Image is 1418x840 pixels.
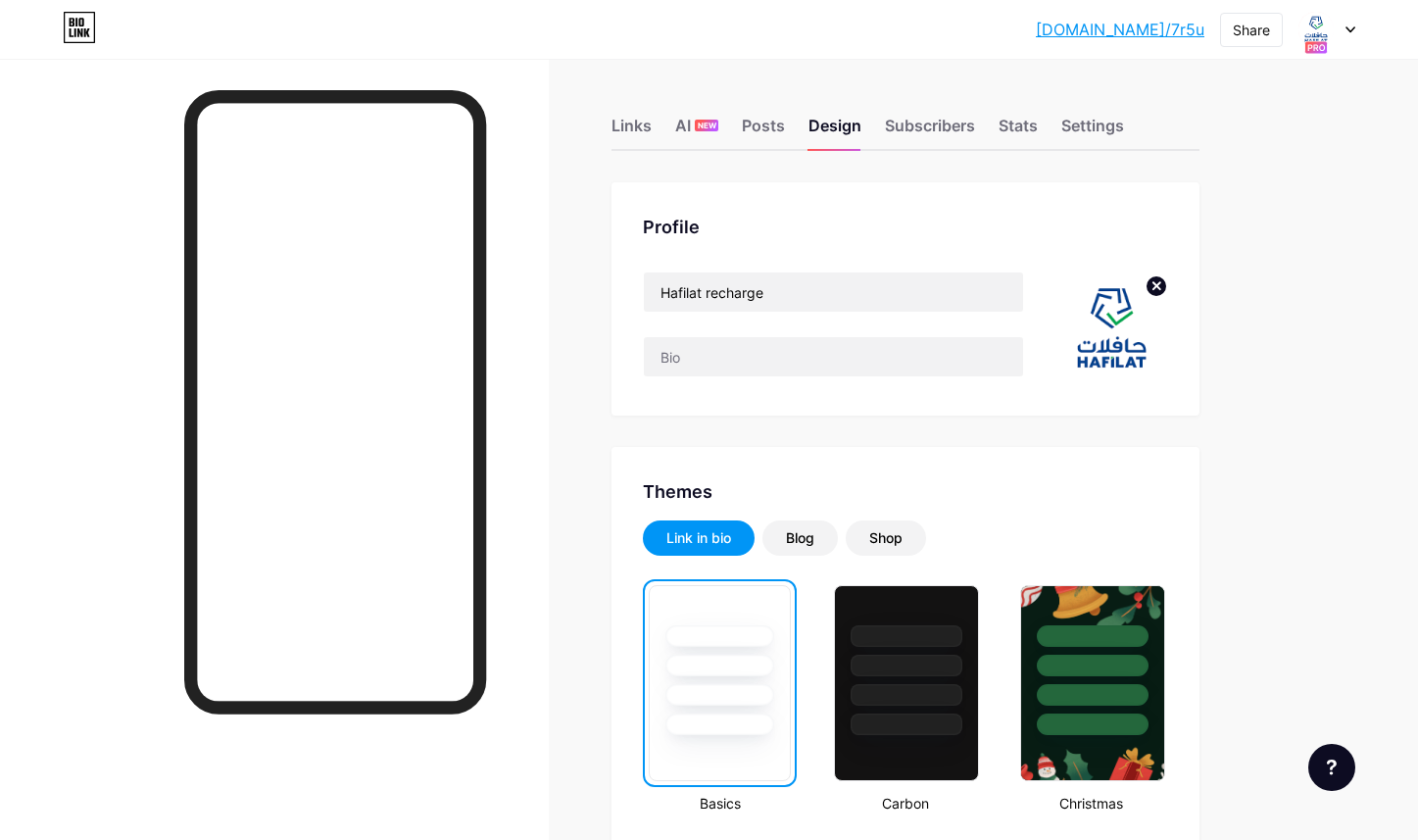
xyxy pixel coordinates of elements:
[1014,793,1168,814] div: Christmas
[698,120,716,131] span: NEW
[1233,20,1270,40] div: Share
[644,337,1023,376] input: Bio
[643,478,1168,505] div: Themes
[675,114,718,149] div: AI
[1055,272,1168,384] img: 7r5u
[643,793,797,814] div: Basics
[999,114,1038,149] div: Stats
[611,114,652,149] div: Links
[1297,11,1335,48] img: 7r5u
[885,114,975,149] div: Subscribers
[869,528,903,548] div: Shop
[786,528,814,548] div: Blog
[1036,18,1204,41] a: [DOMAIN_NAME]/7r5u
[828,793,982,814] div: Carbon
[644,272,1023,312] input: Name
[1061,114,1124,149] div: Settings
[666,528,731,548] div: Link in bio
[643,214,1168,240] div: Profile
[742,114,785,149] div: Posts
[808,114,861,149] div: Design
